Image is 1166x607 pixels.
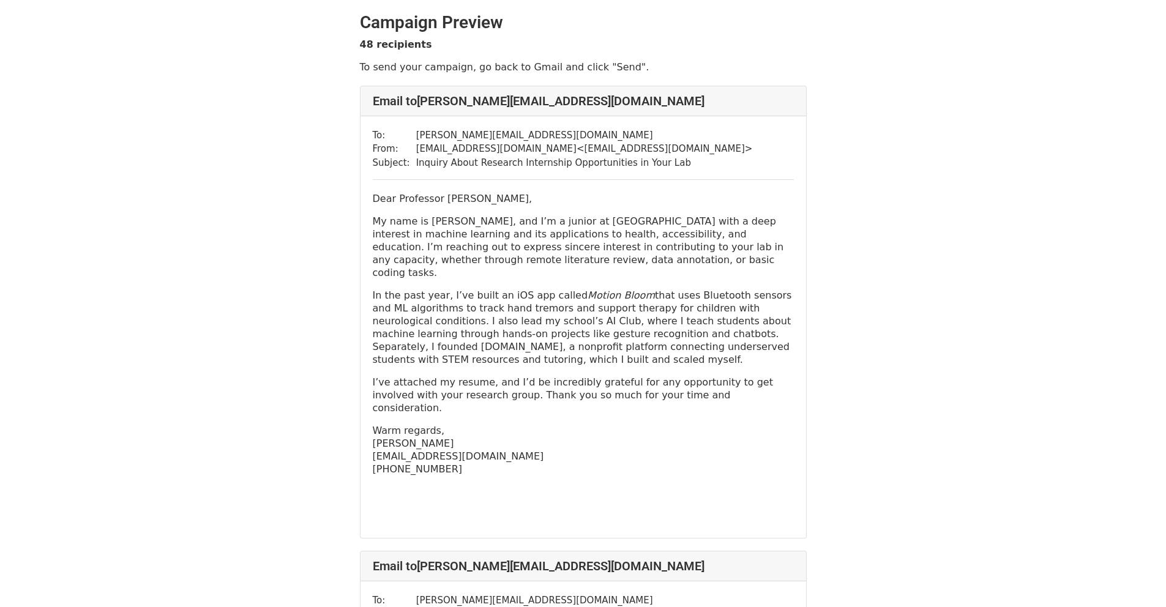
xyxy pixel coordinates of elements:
[373,192,794,205] p: Dear Professor [PERSON_NAME],
[373,376,794,414] p: I’ve attached my resume, and I’d be incredibly grateful for any opportunity to get involved with ...
[373,559,794,573] h4: Email to [PERSON_NAME][EMAIL_ADDRESS][DOMAIN_NAME]
[416,156,753,170] td: Inquiry About Research Internship Opportunities in Your Lab
[373,450,544,462] a: [EMAIL_ADDRESS][DOMAIN_NAME]
[416,128,753,143] td: [PERSON_NAME][EMAIL_ADDRESS][DOMAIN_NAME]
[373,156,416,170] td: Subject:
[360,39,432,50] strong: 48 recipients
[373,94,794,108] h4: Email to [PERSON_NAME][EMAIL_ADDRESS][DOMAIN_NAME]
[373,215,794,279] p: My name is [PERSON_NAME], and I’m a junior at [GEOGRAPHIC_DATA] with a deep interest in machine l...
[416,142,753,156] td: [EMAIL_ADDRESS][DOMAIN_NAME] < [EMAIL_ADDRESS][DOMAIN_NAME] >
[588,289,655,301] em: Motion Bloom
[360,61,807,73] p: To send your campaign, go back to Gmail and click "Send".
[373,424,794,475] p: Warm regards, [PERSON_NAME] [PHONE_NUMBER]
[360,12,807,33] h2: Campaign Preview
[373,142,416,156] td: From:
[373,128,416,143] td: To:
[373,289,794,366] p: In the past year, I’ve built an iOS app called that uses Bluetooth sensors and ML algorithms to t...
